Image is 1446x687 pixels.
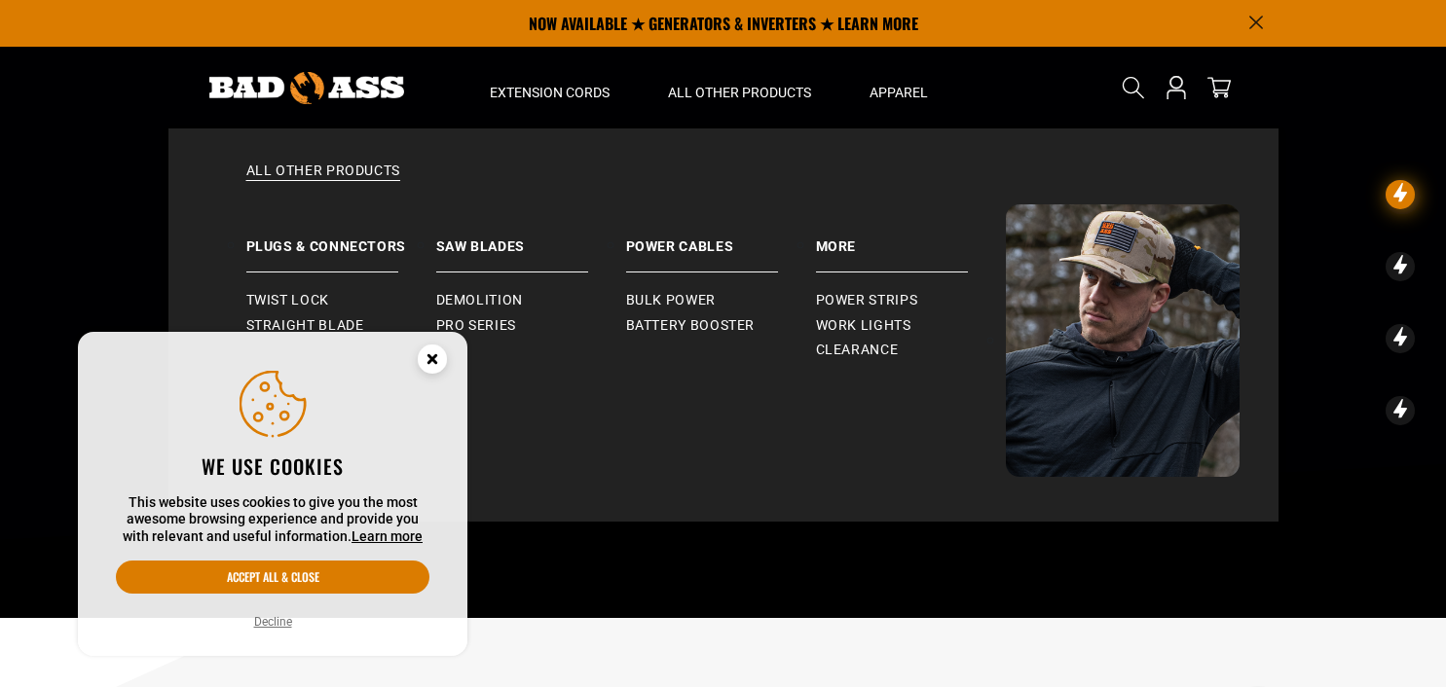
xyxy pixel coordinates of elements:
img: Bad Ass Extension Cords [209,72,404,104]
aside: Cookie Consent [78,332,467,657]
a: Straight Blade [246,313,436,339]
span: Twist Lock [246,292,329,309]
button: Accept all & close [116,560,429,594]
a: Battery Booster [626,313,816,339]
summary: Apparel [840,47,957,128]
a: Twist Lock [246,288,436,313]
summary: Extension Cords [461,47,639,128]
a: Power Strips [816,288,1006,313]
a: Plugs & Connectors [246,204,436,272]
span: Battery Booster [626,317,756,335]
a: Demolition [436,288,626,313]
summary: All Other Products [639,47,840,128]
span: Pro Series [436,317,516,335]
span: Work Lights [816,317,911,335]
p: This website uses cookies to give you the most awesome browsing experience and provide you with r... [116,494,429,546]
a: All Other Products [207,162,1240,204]
a: Bulk Power [626,288,816,313]
a: Work Lights [816,313,1006,339]
h2: We use cookies [116,453,429,479]
a: Pro Series [436,313,626,339]
summary: Search [1118,72,1149,103]
a: Clearance [816,338,1006,363]
a: Learn more [352,528,423,544]
a: More [816,204,1006,272]
span: Apparel [870,84,928,101]
span: Straight Blade [246,317,364,335]
img: Bad Ass Extension Cords [1006,204,1240,477]
a: Power Cables [626,204,816,272]
span: Demolition [436,292,523,309]
span: Power Strips [816,292,918,309]
span: Bulk Power [626,292,716,309]
span: All Other Products [668,84,811,101]
a: Saw Blades [436,204,626,272]
span: Extension Cords [490,84,610,101]
button: Decline [248,612,298,632]
span: Clearance [816,342,899,359]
